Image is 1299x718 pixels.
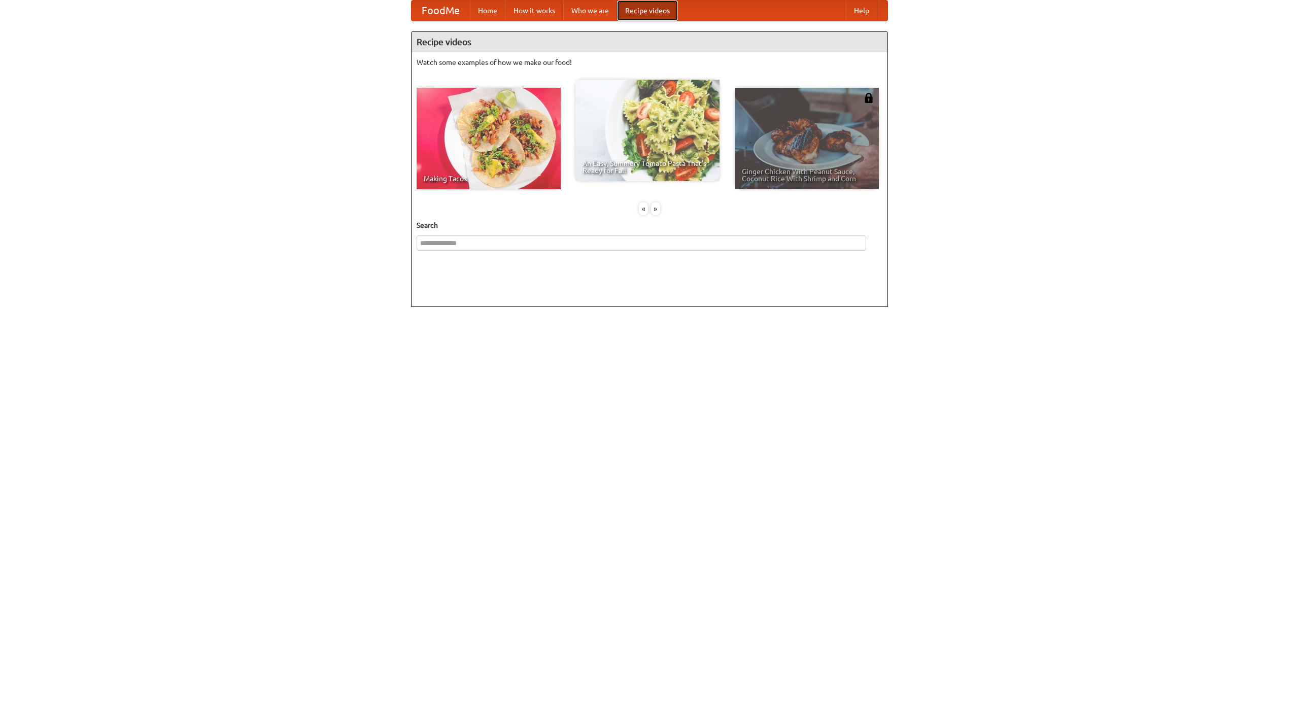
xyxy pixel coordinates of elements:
a: Home [470,1,505,21]
div: « [639,202,648,215]
h4: Recipe videos [412,32,887,52]
a: Recipe videos [617,1,678,21]
a: Who we are [563,1,617,21]
a: FoodMe [412,1,470,21]
span: An Easy, Summery Tomato Pasta That's Ready for Fall [583,160,712,174]
div: » [651,202,660,215]
a: An Easy, Summery Tomato Pasta That's Ready for Fall [575,80,720,181]
a: Making Tacos [417,88,561,189]
a: Help [846,1,877,21]
span: Making Tacos [424,175,554,182]
p: Watch some examples of how we make our food! [417,57,882,67]
h5: Search [417,220,882,230]
a: How it works [505,1,563,21]
img: 483408.png [864,93,874,103]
